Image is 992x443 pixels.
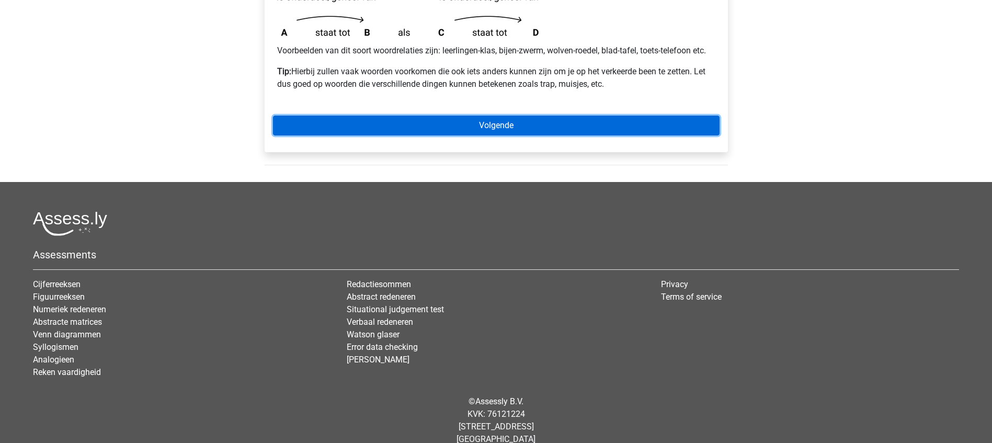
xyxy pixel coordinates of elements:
a: Terms of service [661,292,722,302]
b: Tip: [277,66,291,76]
a: Redactiesommen [347,279,411,289]
a: Numeriek redeneren [33,304,106,314]
a: Abstracte matrices [33,317,102,327]
p: Voorbeelden van dit soort woordrelaties zijn: leerlingen-klas, bijen-zwerm, wolven-roedel, blad-t... [277,44,715,57]
p: Hierbij zullen vaak woorden voorkomen die ook iets anders kunnen zijn om je op het verkeerde been... [277,65,715,90]
a: Assessly B.V. [475,396,523,406]
a: Privacy [661,279,688,289]
a: Error data checking [347,342,418,352]
a: Figuurreeksen [33,292,85,302]
a: Syllogismen [33,342,78,352]
a: Reken vaardigheid [33,367,101,377]
a: Verbaal redeneren [347,317,413,327]
h5: Assessments [33,248,959,261]
a: Cijferreeksen [33,279,81,289]
a: Watson glaser [347,330,400,339]
a: Analogieen [33,355,74,365]
a: Volgende [273,116,720,135]
a: Venn diagrammen [33,330,101,339]
a: Situational judgement test [347,304,444,314]
a: [PERSON_NAME] [347,355,409,365]
a: Abstract redeneren [347,292,416,302]
img: Assessly logo [33,211,107,236]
